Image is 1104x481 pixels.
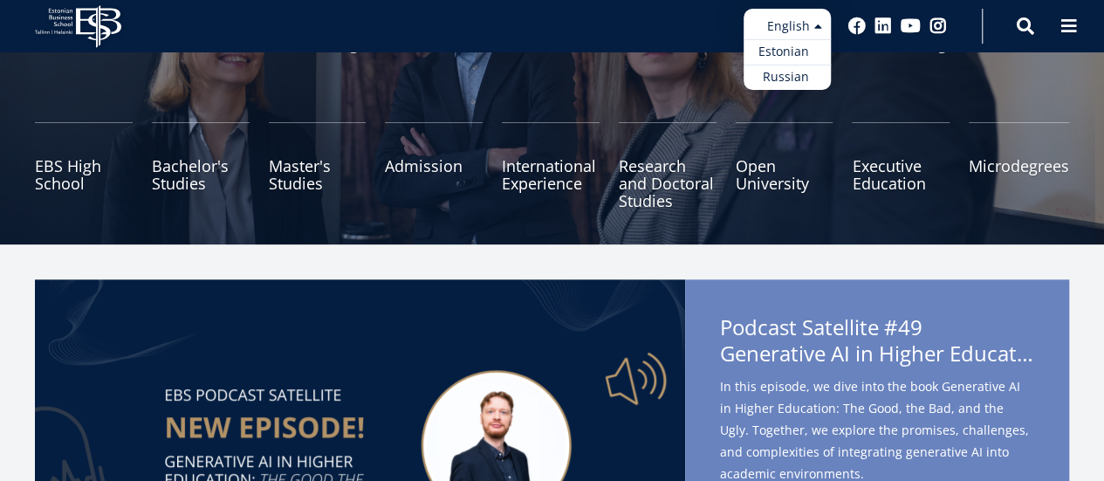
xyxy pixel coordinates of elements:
a: Admission [385,122,483,210]
a: Linkedin [874,17,892,35]
a: Microdegrees [969,122,1069,210]
a: Youtube [901,17,921,35]
span: Generative AI in Higher Education: The Good, the Bad, and the Ugly [720,340,1034,367]
a: Master's Studies [269,122,367,210]
a: EBS High School [35,122,133,210]
span: Podcast Satellite #49 [720,314,1034,372]
a: Open University [736,122,833,210]
a: Facebook [848,17,866,35]
a: Instagram [929,17,947,35]
a: Russian [744,65,831,90]
a: International Experience [502,122,600,210]
a: Bachelor's Studies [152,122,250,210]
a: Research and Doctoral Studies [619,122,717,210]
a: Estonian [744,39,831,65]
a: Executive Education [852,122,950,210]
